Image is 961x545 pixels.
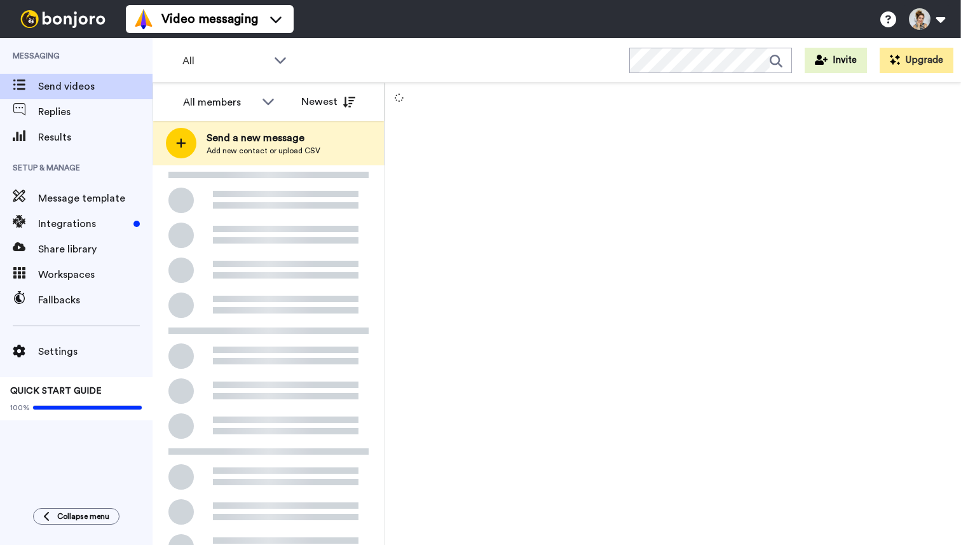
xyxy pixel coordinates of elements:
img: bj-logo-header-white.svg [15,10,111,28]
span: Settings [38,344,153,359]
button: Upgrade [880,48,953,73]
span: All [182,53,268,69]
span: Add new contact or upload CSV [207,146,320,156]
span: Integrations [38,216,128,231]
button: Collapse menu [33,508,119,525]
span: Send a new message [207,130,320,146]
img: vm-color.svg [133,9,154,29]
span: Video messaging [161,10,258,28]
button: Invite [805,48,867,73]
span: Message template [38,191,153,206]
span: Replies [38,104,153,120]
span: Send videos [38,79,153,94]
span: Share library [38,242,153,257]
span: 100% [10,403,30,413]
span: Results [38,130,153,145]
span: QUICK START GUIDE [10,387,102,396]
span: Collapse menu [57,511,109,521]
div: All members [183,95,256,110]
button: Newest [292,89,365,114]
span: Fallbacks [38,293,153,308]
span: Workspaces [38,267,153,282]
